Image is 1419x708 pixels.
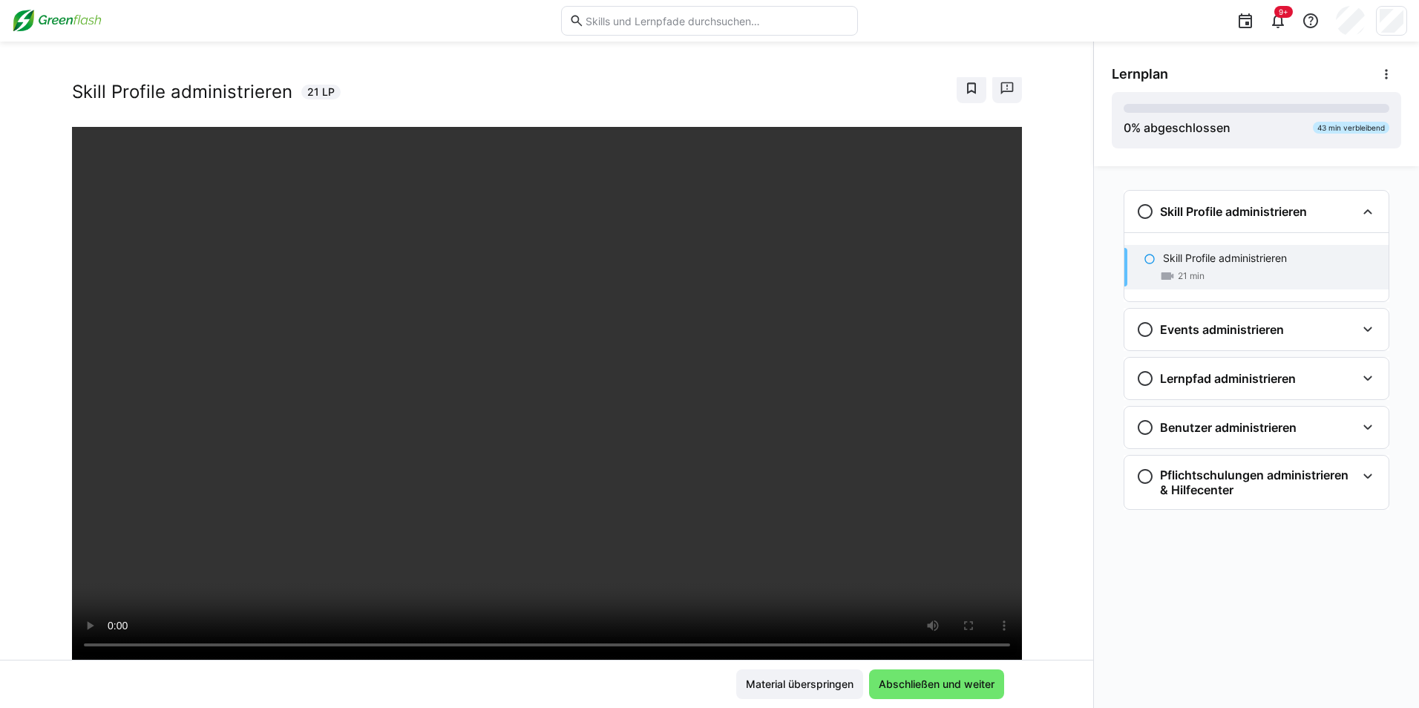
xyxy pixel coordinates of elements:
[1178,270,1205,282] span: 21 min
[1160,420,1297,435] h3: Benutzer administrieren
[876,677,997,692] span: Abschließen und weiter
[1160,468,1356,497] h3: Pflichtschulungen administrieren & Hilfecenter
[1160,371,1296,386] h3: Lernpfad administrieren
[736,669,863,699] button: Material überspringen
[1160,204,1307,219] h3: Skill Profile administrieren
[869,669,1004,699] button: Abschließen und weiter
[1124,120,1131,135] span: 0
[1279,7,1288,16] span: 9+
[584,14,850,27] input: Skills und Lernpfade durchsuchen…
[1313,122,1389,134] div: 43 min verbleibend
[1124,119,1230,137] div: % abgeschlossen
[1163,251,1287,266] p: Skill Profile administrieren
[744,677,856,692] span: Material überspringen
[307,85,335,99] span: 21 LP
[1160,322,1284,337] h3: Events administrieren
[72,81,292,103] h2: Skill Profile administrieren
[1112,66,1168,82] span: Lernplan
